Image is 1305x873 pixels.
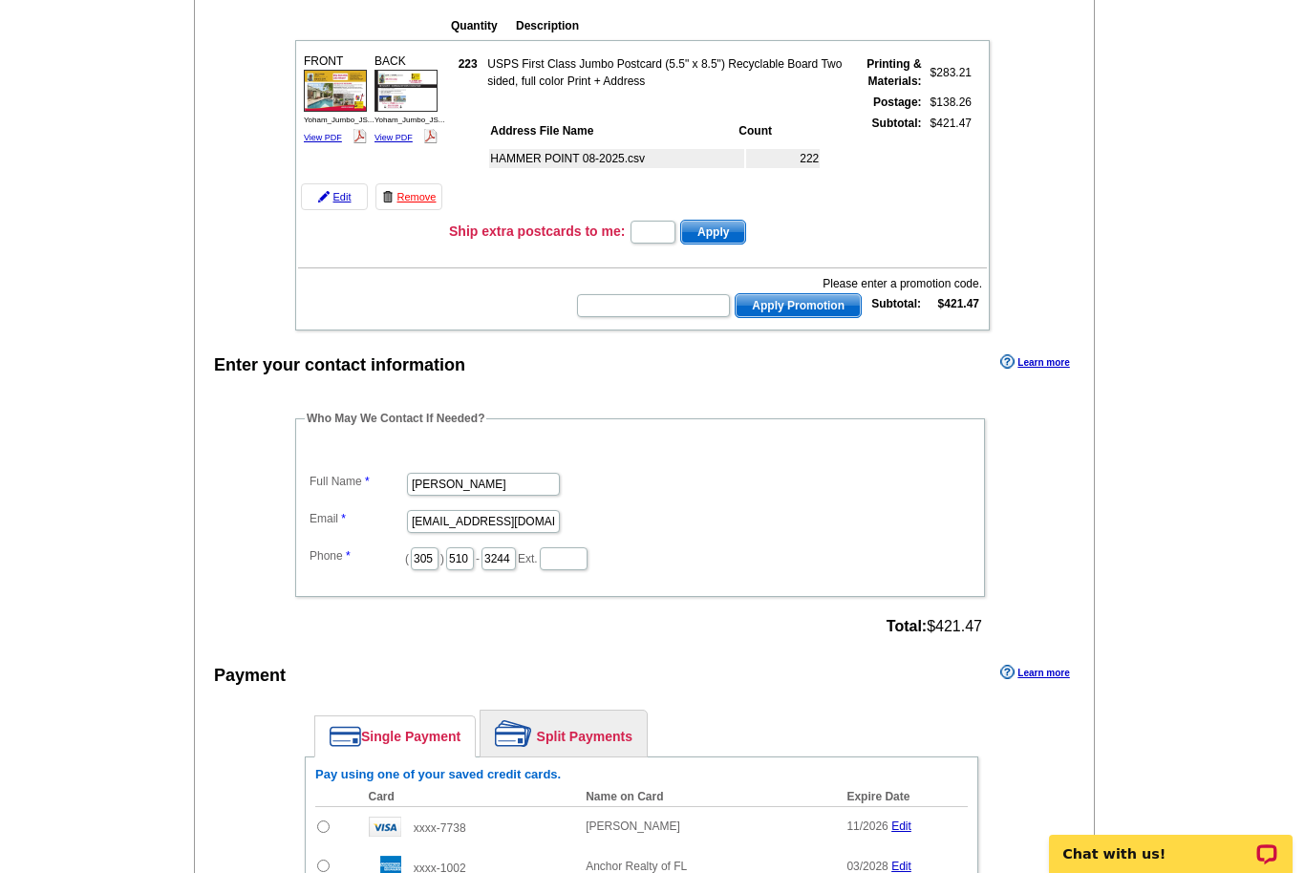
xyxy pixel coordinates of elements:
[873,96,922,109] strong: Postage:
[871,297,921,310] strong: Subtotal:
[866,57,921,88] strong: Printing & Materials:
[837,787,968,807] th: Expire Date
[489,149,744,168] td: HAMMER POINT 08-2025.csv
[575,275,982,292] div: Please enter a promotion code.
[369,817,401,837] img: visa.gif
[310,510,405,527] label: Email
[310,473,405,490] label: Full Name
[489,121,736,140] th: Address File Name
[738,121,820,140] th: Count
[450,16,513,35] th: Quantity
[735,293,862,318] button: Apply Promotion
[382,191,394,202] img: trashcan-icon.gif
[315,767,968,782] h6: Pay using one of your saved credit cards.
[1000,354,1069,370] a: Learn more
[449,223,625,240] h3: Ship extra postcards to me:
[1000,665,1069,680] a: Learn more
[586,820,680,833] span: [PERSON_NAME]
[374,133,413,142] a: View PDF
[495,720,532,747] img: split-payment.png
[515,16,865,35] th: Description
[938,297,979,310] strong: $421.47
[304,116,374,124] span: Yoham_Jumbo_JS...
[459,57,478,71] strong: 223
[305,410,486,427] legend: Who May We Contact If Needed?
[887,618,927,634] strong: Total:
[1037,813,1305,873] iframe: LiveChat chat widget
[891,820,911,833] a: Edit
[681,221,745,244] span: Apply
[301,183,368,210] a: Edit
[486,54,846,91] td: USPS First Class Jumbo Postcard (5.5" x 8.5") Recyclable Board Two sided, full color Print + Address
[353,129,367,143] img: pdf_logo.png
[214,663,286,689] div: Payment
[214,352,465,378] div: Enter your contact information
[423,129,438,143] img: pdf_logo.png
[481,711,647,756] a: Split Payments
[746,149,820,168] td: 222
[925,93,973,112] td: $138.26
[576,787,837,807] th: Name on Card
[304,70,367,112] img: small-thumb.jpg
[301,50,370,149] div: FRONT
[315,716,475,756] a: Single Payment
[887,618,982,635] span: $421.47
[846,820,888,833] span: 11/2026
[925,54,973,91] td: $283.21
[891,860,911,873] a: Edit
[359,787,577,807] th: Card
[872,117,922,130] strong: Subtotal:
[925,114,973,213] td: $421.47
[375,183,442,210] a: Remove
[846,860,888,873] span: 03/2028
[330,726,361,747] img: single-payment.png
[372,50,440,149] div: BACK
[304,133,342,142] a: View PDF
[414,821,466,835] span: xxxx-7738
[305,543,975,572] dd: ( ) - Ext.
[374,70,438,112] img: small-thumb.jpg
[310,547,405,564] label: Phone
[736,294,861,317] span: Apply Promotion
[318,191,330,202] img: pencil-icon.gif
[680,220,746,245] button: Apply
[374,116,445,124] span: Yoham_Jumbo_JS...
[586,860,687,873] span: Anchor Realty of FL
